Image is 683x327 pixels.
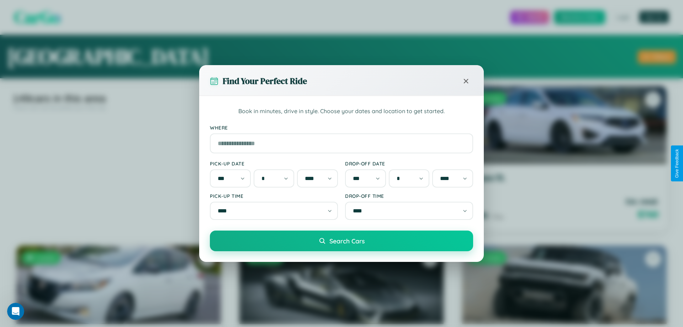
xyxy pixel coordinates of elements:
label: Drop-off Date [345,160,473,167]
button: Search Cars [210,231,473,251]
label: Pick-up Date [210,160,338,167]
label: Pick-up Time [210,193,338,199]
label: Where [210,125,473,131]
span: Search Cars [329,237,365,245]
h3: Find Your Perfect Ride [223,75,307,87]
label: Drop-off Time [345,193,473,199]
p: Book in minutes, drive in style. Choose your dates and location to get started. [210,107,473,116]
